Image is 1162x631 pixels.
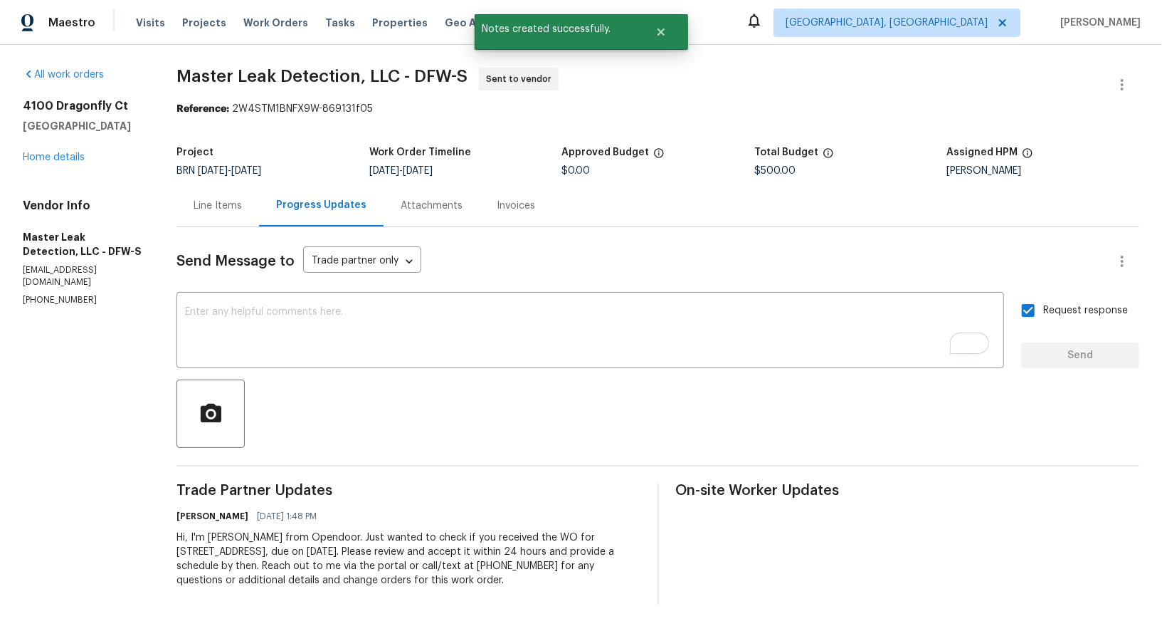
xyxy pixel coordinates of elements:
[176,147,213,157] h5: Project
[176,509,248,523] h6: [PERSON_NAME]
[231,166,261,176] span: [DATE]
[176,102,1139,116] div: 2W4STM1BNFX9W-869131f05
[786,16,988,30] span: [GEOGRAPHIC_DATA], [GEOGRAPHIC_DATA]
[561,147,649,157] h5: Approved Budget
[475,14,638,44] span: Notes created successfully.
[48,16,95,30] span: Maestro
[176,254,295,268] span: Send Message to
[194,199,242,213] div: Line Items
[325,18,355,28] span: Tasks
[176,531,640,588] div: Hi, I'm [PERSON_NAME] from Opendoor. Just wanted to check if you received the WO for [STREET_ADDR...
[946,147,1018,157] h5: Assigned HPM
[561,166,590,176] span: $0.00
[369,147,471,157] h5: Work Order Timeline
[653,147,665,166] span: The total cost of line items that have been approved by both Opendoor and the Trade Partner. This...
[303,250,421,273] div: Trade partner only
[23,99,142,113] h2: 4100 Dragonfly Ct
[23,294,142,306] p: [PHONE_NUMBER]
[23,70,104,80] a: All work orders
[23,264,142,288] p: [EMAIL_ADDRESS][DOMAIN_NAME]
[176,68,468,85] span: Master Leak Detection, LLC - DFW-S
[754,147,818,157] h5: Total Budget
[445,16,537,30] span: Geo Assignments
[369,166,433,176] span: -
[176,484,640,498] span: Trade Partner Updates
[136,16,165,30] span: Visits
[176,104,229,114] b: Reference:
[23,230,142,259] h5: Master Leak Detection, LLC - DFW-S
[676,484,1139,498] span: On-site Worker Updates
[369,166,399,176] span: [DATE]
[497,199,535,213] div: Invoices
[198,166,261,176] span: -
[243,16,308,30] span: Work Orders
[946,166,1139,176] div: [PERSON_NAME]
[23,119,142,133] h5: [GEOGRAPHIC_DATA]
[23,199,142,213] h4: Vendor Info
[23,152,85,162] a: Home details
[257,509,317,523] span: [DATE] 1:48 PM
[182,16,226,30] span: Projects
[176,166,261,176] span: BRN
[403,166,433,176] span: [DATE]
[1022,147,1033,166] span: The hpm assigned to this work order.
[1055,16,1141,30] span: [PERSON_NAME]
[638,18,685,46] button: Close
[401,199,463,213] div: Attachments
[823,147,834,166] span: The total cost of line items that have been proposed by Opendoor. This sum includes line items th...
[1043,303,1128,318] span: Request response
[754,166,796,176] span: $500.00
[198,166,228,176] span: [DATE]
[276,198,366,212] div: Progress Updates
[486,72,557,86] span: Sent to vendor
[185,307,995,357] textarea: To enrich screen reader interactions, please activate Accessibility in Grammarly extension settings
[372,16,428,30] span: Properties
